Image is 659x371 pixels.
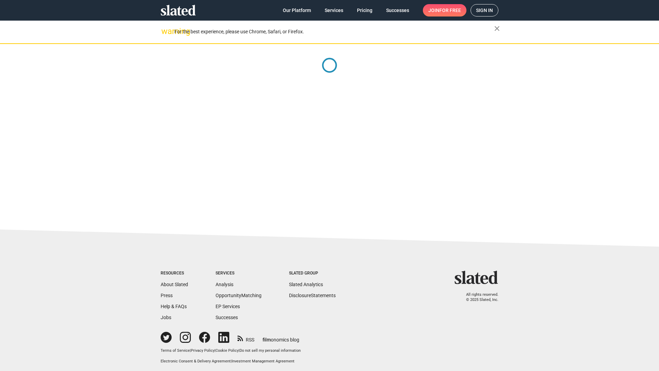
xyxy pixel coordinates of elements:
[190,348,191,353] span: |
[238,333,254,343] a: RSS
[161,348,190,353] a: Terms of Service
[439,4,461,16] span: for free
[216,282,233,287] a: Analysis
[161,359,231,363] a: Electronic Consent & Delivery Agreement
[232,359,294,363] a: Investment Management Agreement
[216,293,262,298] a: OpportunityMatching
[493,24,501,33] mat-icon: close
[277,4,316,16] a: Our Platform
[216,304,240,309] a: EP Services
[289,271,336,276] div: Slated Group
[239,348,240,353] span: |
[216,315,238,320] a: Successes
[319,4,349,16] a: Services
[161,315,171,320] a: Jobs
[161,304,187,309] a: Help & FAQs
[216,348,239,353] a: Cookie Policy
[161,282,188,287] a: About Slated
[386,4,409,16] span: Successes
[423,4,466,16] a: Joinfor free
[283,4,311,16] span: Our Platform
[216,271,262,276] div: Services
[459,292,498,302] p: All rights reserved. © 2025 Slated, Inc.
[289,282,323,287] a: Slated Analytics
[161,271,188,276] div: Resources
[215,348,216,353] span: |
[351,4,378,16] a: Pricing
[240,348,301,353] button: Do not sell my personal information
[191,348,215,353] a: Privacy Policy
[263,331,299,343] a: filmonomics blog
[471,4,498,16] a: Sign in
[231,359,232,363] span: |
[428,4,461,16] span: Join
[161,27,170,35] mat-icon: warning
[357,4,372,16] span: Pricing
[325,4,343,16] span: Services
[161,293,173,298] a: Press
[381,4,415,16] a: Successes
[174,27,494,36] div: For the best experience, please use Chrome, Safari, or Firefox.
[263,337,271,342] span: film
[289,293,336,298] a: DisclosureStatements
[476,4,493,16] span: Sign in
